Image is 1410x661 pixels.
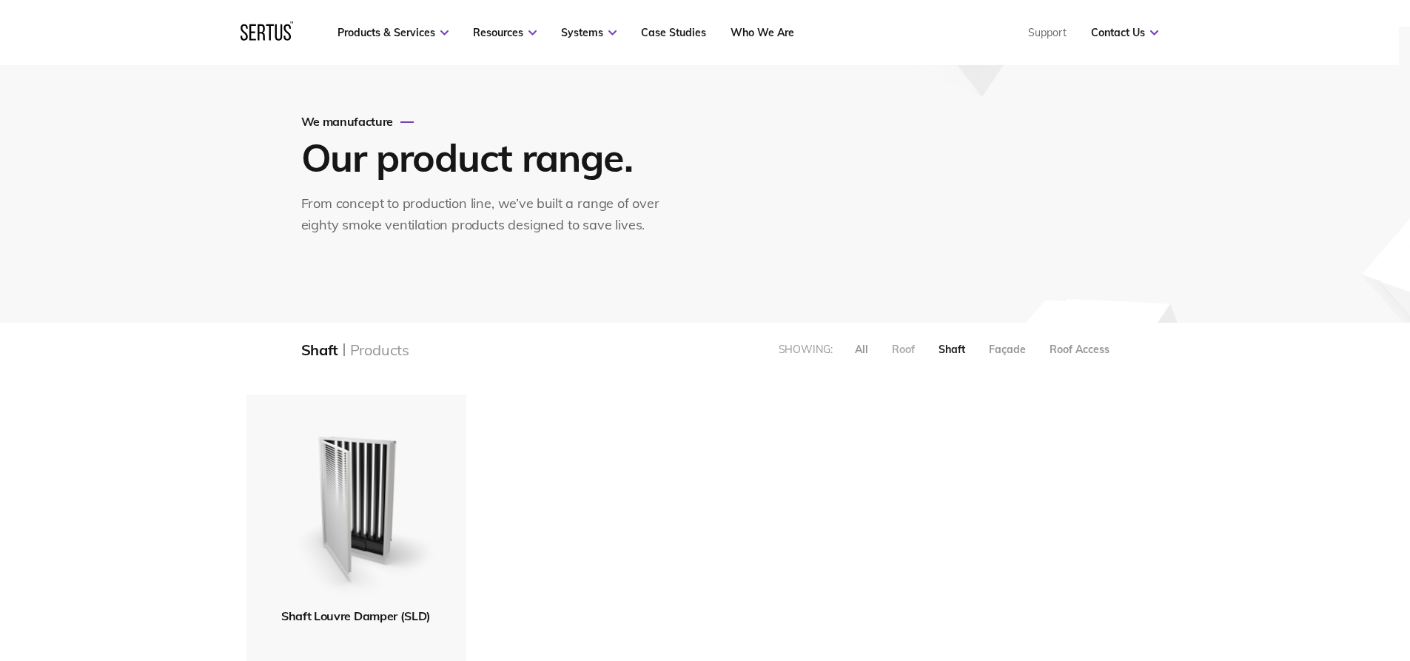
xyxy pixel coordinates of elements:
div: From concept to production line, we’ve built a range of over eighty smoke ventilation products de... [301,193,675,236]
a: Who We Are [731,26,794,39]
a: Resources [473,26,537,39]
div: Roof [892,343,915,356]
div: Roof Access [1050,343,1109,356]
span: Shaft Louvre Damper (SLD) [281,608,431,623]
div: All [855,343,868,356]
a: Support [1028,26,1067,39]
a: Case Studies [641,26,706,39]
h1: Our product range. [301,133,671,181]
div: Shaft [939,343,965,356]
div: Showing: [779,343,833,356]
a: Contact Us [1091,26,1158,39]
div: Shaft [301,340,338,359]
a: Systems [561,26,617,39]
div: Façade [989,343,1026,356]
a: Products & Services [338,26,449,39]
div: We manufacture [301,114,675,129]
iframe: Chat Widget [1336,590,1410,661]
div: Products [350,340,409,359]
